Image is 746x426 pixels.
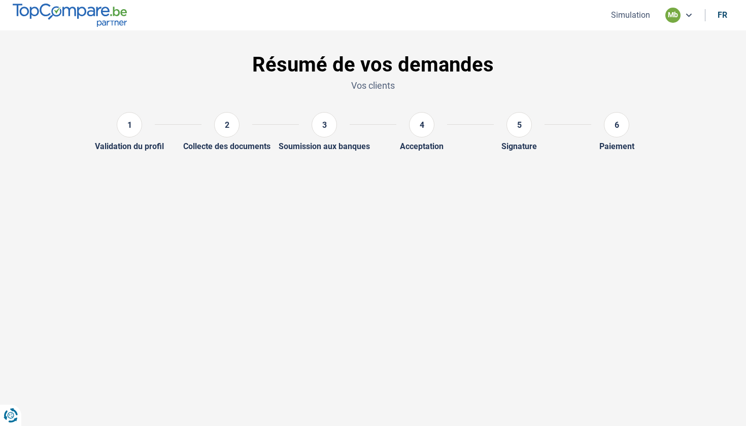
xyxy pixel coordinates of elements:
[409,112,434,137] div: 4
[44,53,702,77] h1: Résumé de vos demandes
[718,10,727,20] div: fr
[117,112,142,137] div: 1
[599,141,634,151] div: Paiement
[501,141,537,151] div: Signature
[44,79,702,92] p: Vos clients
[214,112,240,137] div: 2
[608,10,653,20] button: Simulation
[13,4,127,26] img: TopCompare.be
[95,141,164,151] div: Validation du profil
[604,112,629,137] div: 6
[183,141,270,151] div: Collecte des documents
[506,112,532,137] div: 5
[279,141,370,151] div: Soumission aux banques
[665,8,681,23] div: mb
[400,141,444,151] div: Acceptation
[312,112,337,137] div: 3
